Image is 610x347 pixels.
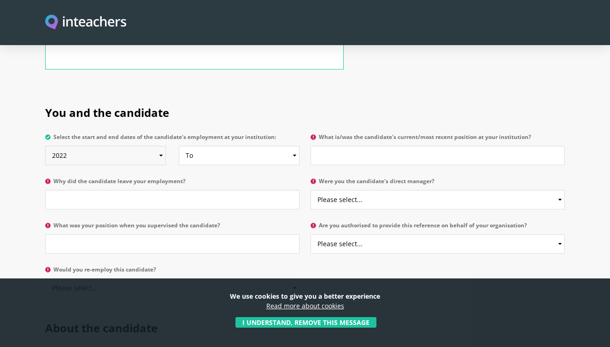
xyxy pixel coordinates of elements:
label: What was your position when you supervised the candidate? [45,222,299,234]
label: Select the start and end dates of the candidate's employment at your institution: [45,134,299,146]
label: Would you re-employ this candidate? [45,266,299,278]
label: Why did the candidate leave your employment? [45,178,299,190]
a: Read more about cookies [266,301,344,310]
a: Visit this site's homepage [45,15,126,31]
label: What is/was the candidate's current/most recent position at your institution? [311,134,565,146]
label: Were you the candidate's direct manager? [311,178,565,190]
img: Inteachers [45,15,126,31]
span: You and the candidate [45,105,169,120]
label: Are you authorised to provide this reference on behalf of your organisation? [311,222,565,234]
button: I understand, remove this message [235,317,376,328]
strong: We use cookies to give you a better experience [230,292,380,301]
